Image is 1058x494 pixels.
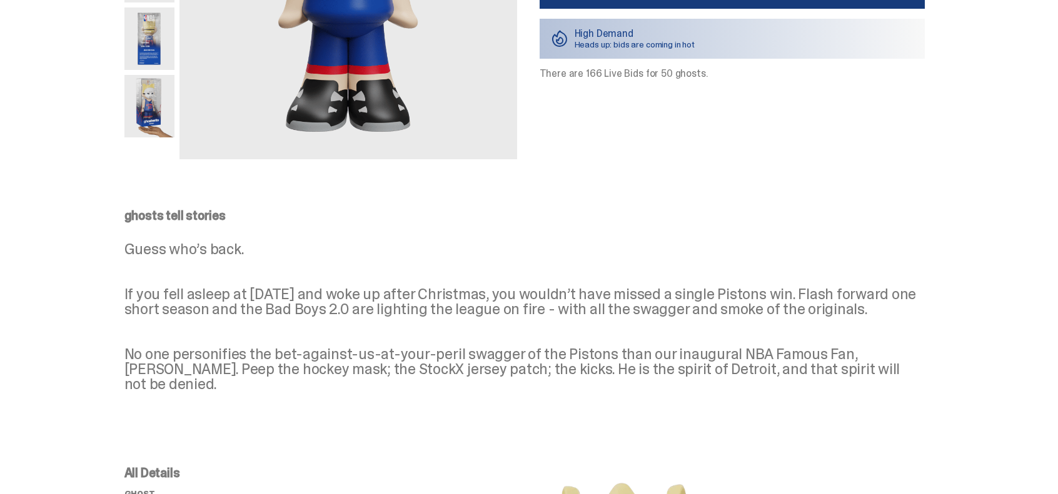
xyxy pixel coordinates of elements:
[124,209,925,222] p: ghosts tell stories
[540,69,925,79] p: There are 166 Live Bids for 50 ghosts.
[124,75,174,137] img: eminem%20scale.png
[124,242,925,392] p: Guess who’s back. If you fell asleep at [DATE] and woke up after Christmas, you wouldn’t have mis...
[124,7,174,70] img: Eminem_NBA_400_13.png
[124,467,325,479] p: All Details
[575,29,695,39] p: High Demand
[575,40,695,49] p: Heads up: bids are coming in hot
